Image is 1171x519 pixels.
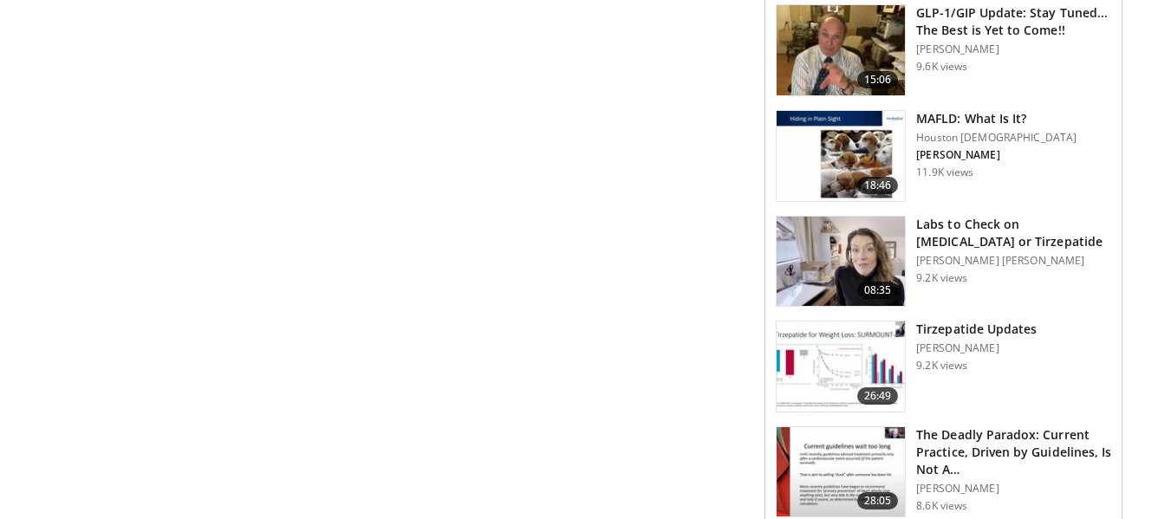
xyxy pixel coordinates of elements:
[916,131,1077,145] p: Houston [DEMOGRAPHIC_DATA]
[776,321,1111,412] a: 26:49 Tirzepatide Updates [PERSON_NAME] 9.2K views
[857,177,899,194] span: 18:46
[777,321,905,412] img: 427d1383-ab89-434b-96e2-42dd17861ad8.150x105_q85_crop-smart_upscale.jpg
[777,5,905,95] img: 5685c73f-c468-4b34-bc26-a89a3dc2dd16.150x105_q85_crop-smart_upscale.jpg
[776,426,1111,518] a: 28:05 The Deadly Paradox: Current Practice, Driven by Guidelines, Is Not A… [PERSON_NAME] 8.6K views
[916,499,967,513] p: 8.6K views
[916,60,967,74] p: 9.6K views
[777,427,905,517] img: 268393cb-d3f6-4886-9bab-8cb750ff858e.150x105_q85_crop-smart_upscale.jpg
[776,216,1111,308] a: 08:35 Labs to Check on [MEDICAL_DATA] or Tirzepatide [PERSON_NAME] [PERSON_NAME] 9.2K views
[916,482,1111,496] p: [PERSON_NAME]
[776,110,1111,202] a: 18:46 MAFLD: What Is It? Houston [DEMOGRAPHIC_DATA] [PERSON_NAME] 11.9K views
[916,271,967,285] p: 9.2K views
[916,148,1077,162] p: [PERSON_NAME]
[916,341,1037,355] p: [PERSON_NAME]
[916,42,1111,56] p: [PERSON_NAME]
[916,165,973,179] p: 11.9K views
[916,254,1111,268] p: [PERSON_NAME] [PERSON_NAME]
[857,282,899,299] span: 08:35
[916,426,1111,478] h3: The Deadly Paradox: Current Practice, Driven by Guidelines, Is Not A…
[857,387,899,405] span: 26:49
[776,4,1111,96] a: 15:06 GLP-1/GIP Update: Stay Tuned... The Best is Yet to Come!! [PERSON_NAME] 9.6K views
[777,217,905,307] img: ae75f7e5-e621-4a3c-9172-9ac0a49a03ad.150x105_q85_crop-smart_upscale.jpg
[857,492,899,509] span: 28:05
[916,110,1077,127] h3: MAFLD: What Is It?
[916,359,967,373] p: 9.2K views
[857,71,899,88] span: 15:06
[916,321,1037,338] h3: Tirzepatide Updates
[916,216,1111,250] h3: Labs to Check on [MEDICAL_DATA] or Tirzepatide
[916,4,1111,39] h3: GLP-1/GIP Update: Stay Tuned... The Best is Yet to Come!!
[777,111,905,201] img: 413dc738-b12d-4fd3-9105-56a13100a2ee.150x105_q85_crop-smart_upscale.jpg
